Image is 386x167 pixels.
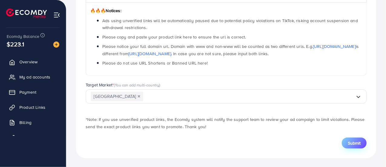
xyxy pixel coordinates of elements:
img: image [53,42,59,48]
img: logo [6,8,47,18]
a: Overview [5,56,61,68]
span: Billing [19,119,31,125]
span: $223.1 [7,40,24,48]
span: Please do not use URL Shortens or Banned URL here! [102,60,208,66]
div: Search for option [86,89,367,104]
a: Affiliate Program [5,132,61,144]
a: [URL][DOMAIN_NAME] [313,43,356,49]
a: My ad accounts [5,71,61,83]
a: Product Links [5,101,61,113]
span: Product Links [19,104,45,110]
span: 🔥🔥🔥 [90,8,106,14]
span: Ads using unverified links will be automatically paused due to potential policy violations on Tik... [102,18,358,31]
img: menu [53,12,60,18]
button: Deselect United States [137,95,140,98]
span: Submit [348,140,361,146]
span: Overview [19,59,38,65]
span: My ad accounts [19,74,50,80]
input: Search for option [143,92,355,101]
button: Submit [342,138,367,149]
span: Payment [19,89,36,95]
span: Ecomdy Balance [7,33,39,39]
span: (You can add multi-country) [114,82,160,88]
label: Target Market [86,82,160,88]
span: Notices: [90,8,121,14]
iframe: Chat [360,140,381,162]
span: Affiliate Program [19,135,52,141]
a: [URL][DOMAIN_NAME] [128,51,171,57]
a: Payment [5,86,61,98]
span: [GEOGRAPHIC_DATA] [91,92,143,101]
span: Please copy and paste your product link here to ensure the url is correct. [102,34,246,40]
p: *Note: If you use unverified product links, the Ecomdy system will notify the support team to rev... [86,116,367,130]
span: Please notice your full domain url. Domain with www and non-www will be counted as two different ... [102,43,359,56]
a: Billing [5,116,61,129]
